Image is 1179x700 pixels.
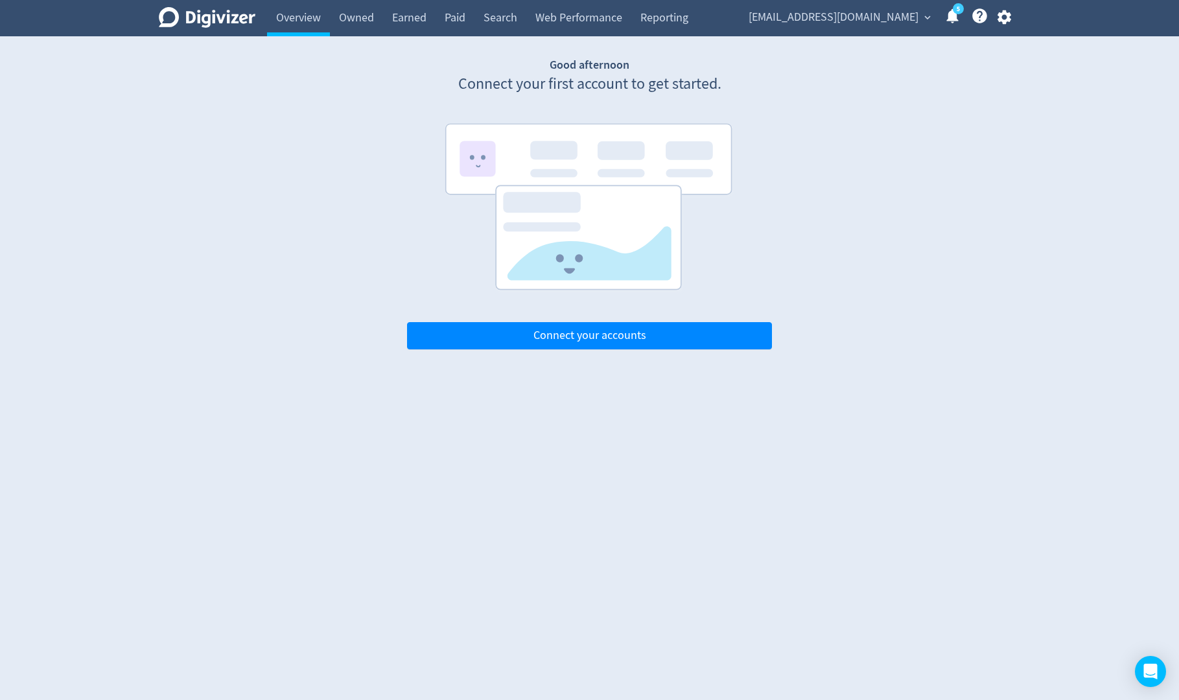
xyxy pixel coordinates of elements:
[407,322,772,349] button: Connect your accounts
[744,7,934,28] button: [EMAIL_ADDRESS][DOMAIN_NAME]
[749,7,918,28] span: [EMAIL_ADDRESS][DOMAIN_NAME]
[533,330,646,342] span: Connect your accounts
[922,12,933,23] span: expand_more
[407,73,772,95] p: Connect your first account to get started.
[407,57,772,73] h1: Good afternoon
[956,5,959,14] text: 5
[953,3,964,14] a: 5
[407,328,772,343] a: Connect your accounts
[1135,656,1166,687] div: Open Intercom Messenger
